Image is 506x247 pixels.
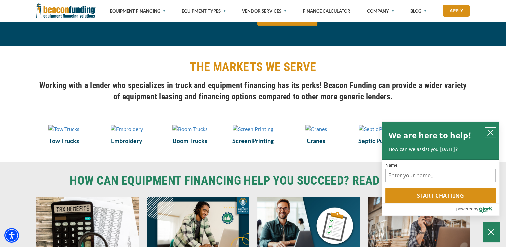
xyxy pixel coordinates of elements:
h2: We are here to help! [389,129,471,142]
a: Embroidery [99,124,155,133]
h2: THE MARKETS WE SERVE [36,59,470,75]
a: Powered by Olark [456,204,499,215]
img: Tow Trucks [48,125,79,133]
img: Septic Pumpers [359,125,400,133]
a: Cranes [289,124,344,133]
a: Screen Printing [225,124,281,133]
a: Tow Trucks [36,124,92,133]
a: Septic Pumpers [351,124,407,133]
a: HOW CAN EQUIPMENT FINANCING HELP YOU SUCCEED? READ OUR BLOG! [36,175,470,187]
p: How can we assist you [DATE]? [389,146,492,153]
span: by [474,204,478,213]
a: Boom Trucks [163,136,218,145]
label: Name [385,163,496,167]
div: Accessibility Menu [4,228,19,243]
img: Screen Printing [233,125,273,133]
a: Boom Trucks [163,124,218,133]
a: Septic Pumpers [351,136,407,145]
span: powered [456,204,473,213]
button: Start chatting [385,188,496,203]
img: Embroidery [111,125,143,133]
button: close chatbox [485,128,496,137]
a: Cranes [289,136,344,145]
h4: Working with a lender who specializes in truck and equipment financing has its perks! Beacon Fund... [36,80,470,102]
a: Tow Trucks [36,136,92,145]
div: olark chatbox [382,121,499,216]
button: Close Chatbox [483,222,499,242]
a: Screen Printing [225,136,281,145]
a: Embroidery [99,136,155,145]
input: Name [385,169,496,182]
img: Boom Trucks [172,125,207,133]
a: Apply [443,5,470,17]
img: Cranes [305,125,327,133]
